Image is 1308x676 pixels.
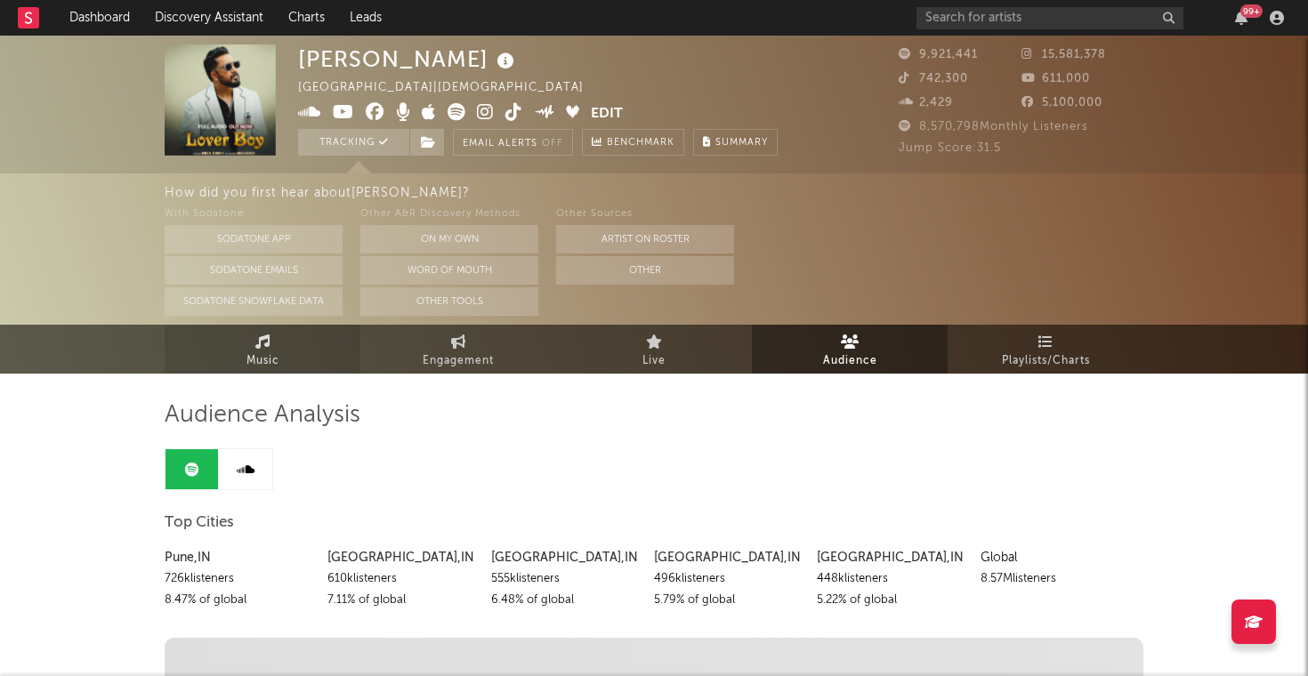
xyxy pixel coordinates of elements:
a: Benchmark [582,129,684,156]
button: Word Of Mouth [360,256,538,285]
span: Audience [823,350,877,372]
span: 742,300 [899,73,968,84]
a: Engagement [360,325,556,374]
div: 496k listeners [654,568,803,590]
span: Playlists/Charts [1002,350,1090,372]
div: 7.11 % of global [327,590,477,611]
div: How did you first hear about [PERSON_NAME] ? [165,182,1308,204]
div: 448k listeners [817,568,966,590]
div: Global [981,547,1130,568]
span: Audience Analysis [165,405,360,426]
div: 5.22 % of global [817,590,966,611]
button: Other [556,256,734,285]
input: Search for artists [916,7,1183,29]
button: Artist on Roster [556,225,734,253]
div: [GEOGRAPHIC_DATA] , IN [654,547,803,568]
span: 8,570,798 Monthly Listeners [899,121,1088,133]
em: Off [542,139,563,149]
div: With Sodatone [165,204,343,225]
div: [PERSON_NAME] [298,44,519,74]
button: Other Tools [360,287,538,316]
button: Edit [591,103,623,125]
div: 8.57M listeners [981,568,1130,590]
div: Other A&R Discovery Methods [360,204,538,225]
button: Sodatone App [165,225,343,253]
span: Summary [715,138,768,148]
span: Music [246,350,279,372]
button: 99+ [1235,11,1247,25]
div: [GEOGRAPHIC_DATA] , IN [491,547,641,568]
a: Live [556,325,752,374]
span: Live [642,350,666,372]
div: 6.48 % of global [491,590,641,611]
button: Sodatone Emails [165,256,343,285]
span: 15,581,378 [1021,49,1106,60]
span: Jump Score: 31.5 [899,142,1001,154]
a: Music [165,325,360,374]
div: 99 + [1240,4,1263,18]
span: Top Cities [165,512,234,534]
button: Email AlertsOff [453,129,573,156]
button: Sodatone Snowflake Data [165,287,343,316]
div: [GEOGRAPHIC_DATA] , IN [327,547,477,568]
button: On My Own [360,225,538,253]
div: 8.47 % of global [165,590,314,611]
div: 5.79 % of global [654,590,803,611]
div: [GEOGRAPHIC_DATA] , IN [817,547,966,568]
span: 5,100,000 [1021,97,1102,109]
a: Audience [752,325,948,374]
span: Engagement [423,350,494,372]
span: 2,429 [899,97,953,109]
div: 555k listeners [491,568,641,590]
button: Tracking [298,129,409,156]
button: Summary [693,129,778,156]
a: Playlists/Charts [948,325,1143,374]
span: 9,921,441 [899,49,978,60]
div: Pune , IN [165,547,314,568]
span: 611,000 [1021,73,1090,84]
div: Other Sources [556,204,734,225]
div: 726k listeners [165,568,314,590]
div: 610k listeners [327,568,477,590]
span: Benchmark [607,133,674,154]
div: [GEOGRAPHIC_DATA] | [DEMOGRAPHIC_DATA] [298,77,604,99]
